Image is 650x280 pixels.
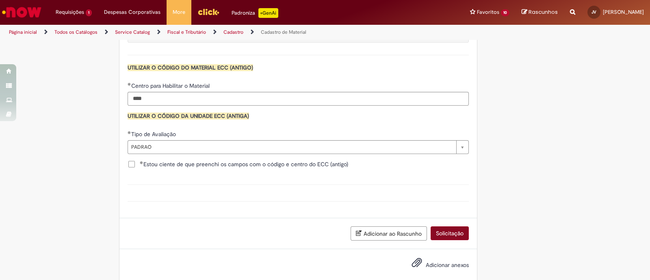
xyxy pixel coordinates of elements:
span: Requisições [56,8,84,16]
a: Fiscal e Tributário [167,29,206,35]
a: Página inicial [9,29,37,35]
button: Solicitação [431,226,469,240]
span: Estou ciente de que preenchi os campos com o código e centro do ECC (antigo) [140,160,348,168]
span: Rascunhos [529,8,558,16]
p: +GenAi [258,8,278,18]
a: Cadastro de Material [261,29,306,35]
a: Cadastro [223,29,243,35]
span: Obrigatório Preenchido [128,131,131,134]
a: Rascunhos [522,9,558,16]
button: Adicionar ao Rascunho [351,226,427,241]
span: PADRAO [131,141,452,154]
img: click_logo_yellow_360x200.png [197,6,219,18]
button: Adicionar anexos [409,255,424,274]
span: Obrigatório Preenchido [140,161,143,164]
span: UTILIZAR O CÓDIGO DO MATERIAL ECC (ANTIGO) [128,64,253,71]
span: Centro para Habilitar o Material [131,82,211,89]
span: 10 [501,9,509,16]
span: [PERSON_NAME] [603,9,644,15]
span: Adicionar anexos [426,261,469,269]
a: Service Catalog [115,29,150,35]
span: 1 [86,9,92,16]
img: ServiceNow [1,4,43,20]
ul: Trilhas de página [6,25,427,40]
span: JV [591,9,596,15]
span: Despesas Corporativas [104,8,160,16]
a: Todos os Catálogos [54,29,97,35]
input: Centro para Habilitar o Material [128,92,469,106]
span: Obrigatório Preenchido [128,82,131,86]
span: Favoritos [477,8,499,16]
span: More [173,8,185,16]
span: Tipo de Avaliação [131,130,178,138]
span: UTILIZAR O CÓDIGO DA UNIDADE ECC (ANTIGA) [128,113,249,119]
div: Padroniza [232,8,278,18]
